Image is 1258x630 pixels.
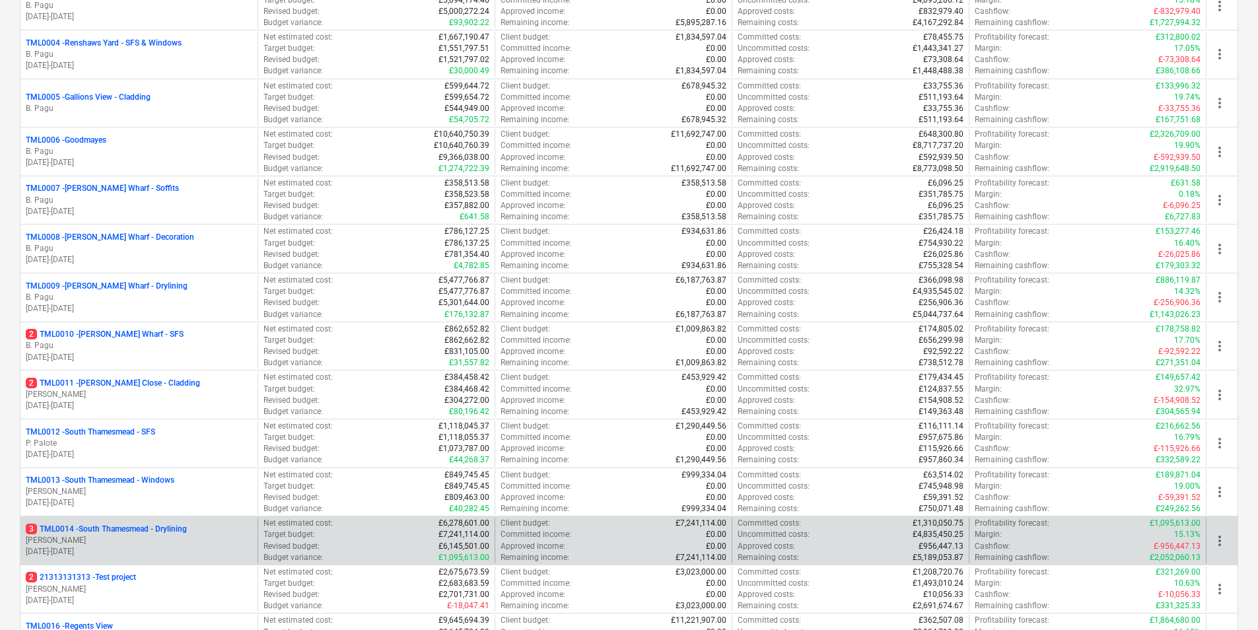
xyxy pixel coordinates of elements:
p: [PERSON_NAME] [26,535,252,546]
p: TML0011 - [PERSON_NAME] Close - Cladding [26,378,200,389]
p: TML0005 - Gallions View - Cladding [26,92,151,103]
p: £0.00 [706,92,726,103]
p: Cashflow : [975,152,1010,163]
p: £544,949.00 [444,103,489,114]
p: Committed income : [501,92,571,103]
p: Committed costs : [738,81,801,92]
p: £786,137.25 [444,238,489,249]
p: £0.00 [706,286,726,297]
span: more_vert [1212,241,1228,257]
p: £-26,025.86 [1158,249,1201,260]
p: Committed income : [501,43,571,54]
p: £73,308.64 [923,54,963,65]
p: Committed costs : [738,275,801,286]
p: £-6,096.25 [1163,200,1201,211]
p: £9,366,038.00 [438,152,489,163]
p: Approved income : [501,54,565,65]
p: £648,300.80 [919,129,963,140]
p: Client budget : [501,275,550,286]
p: Remaining cashflow : [975,65,1049,77]
p: Budget variance : [263,260,323,271]
p: £78,455.75 [923,32,963,43]
p: 0.18% [1179,189,1201,200]
span: more_vert [1212,484,1228,500]
p: Profitability forecast : [975,275,1049,286]
p: [DATE] - [DATE] [26,352,252,363]
p: £599,654.72 [444,92,489,103]
span: more_vert [1212,144,1228,160]
div: 2TML0011 -[PERSON_NAME] Close - Cladding[PERSON_NAME][DATE]-[DATE] [26,378,252,411]
p: Approved income : [501,249,565,260]
p: TML0006 - Goodmayes [26,135,106,146]
p: £174,805.02 [919,324,963,335]
p: £0.00 [706,6,726,17]
p: Revised budget : [263,152,320,163]
p: TML0010 - [PERSON_NAME] Wharf - SFS [26,329,184,340]
p: TML0009 - [PERSON_NAME] Wharf - Drylining [26,281,188,292]
p: Remaining income : [501,17,569,28]
p: £26,424.18 [923,226,963,237]
div: 221313131313 -Test project[PERSON_NAME][DATE]-[DATE] [26,572,252,606]
p: Uncommitted costs : [738,335,810,346]
p: £6,727.83 [1165,211,1201,223]
p: £312,800.02 [1156,32,1201,43]
span: 2 [26,329,37,339]
p: Margin : [975,189,1002,200]
p: £599,644.72 [444,81,489,92]
p: £1,551,797.51 [438,43,489,54]
p: £4,935,545.02 [913,286,963,297]
span: 3 [26,524,37,534]
p: Approved costs : [738,200,795,211]
p: Approved income : [501,152,565,163]
p: £6,187,763.87 [676,309,726,320]
p: Budget variance : [263,17,323,28]
p: Remaining cashflow : [975,309,1049,320]
p: Remaining income : [501,260,569,271]
p: £0.00 [706,103,726,114]
div: TML0006 -GoodmayesB. Pagu[DATE]-[DATE] [26,135,252,168]
p: Remaining income : [501,114,569,125]
p: £0.00 [706,200,726,211]
p: Committed costs : [738,178,801,189]
div: TML0008 -[PERSON_NAME] Wharf - DecorationB. Pagu[DATE]-[DATE] [26,232,252,265]
p: £1,834,597.04 [676,32,726,43]
p: Cashflow : [975,54,1010,65]
p: TML0013 - South Thamesmead - Windows [26,475,174,486]
p: Target budget : [263,335,315,346]
p: £781,354.40 [444,249,489,260]
p: B. Pagu [26,340,252,351]
p: Margin : [975,335,1002,346]
p: [DATE] - [DATE] [26,157,252,168]
iframe: Chat Widget [1192,567,1258,630]
p: £351,785.75 [919,189,963,200]
span: more_vert [1212,533,1228,549]
p: £153,277.46 [1156,226,1201,237]
div: TML0005 -Gallions View - CladdingB. Pagu [26,92,252,114]
p: Revised budget : [263,103,320,114]
p: Revised budget : [263,346,320,357]
p: Approved income : [501,103,565,114]
p: TML0008 - [PERSON_NAME] Wharf - Decoration [26,232,194,243]
p: £176,132.87 [444,309,489,320]
p: £10,640,760.39 [434,140,489,151]
p: B. Pagu [26,243,252,254]
p: Remaining income : [501,163,569,174]
p: Remaining costs : [738,309,799,320]
p: £-832,979.40 [1154,6,1201,17]
p: £26,025.86 [923,249,963,260]
p: Target budget : [263,92,315,103]
p: £1,448,488.38 [913,65,963,77]
p: Budget variance : [263,65,323,77]
p: £934,631.86 [681,260,726,271]
p: Remaining costs : [738,17,799,28]
p: Cashflow : [975,200,1010,211]
p: Target budget : [263,43,315,54]
p: £357,882.00 [444,200,489,211]
p: £886,119.87 [1156,275,1201,286]
p: £358,523.58 [444,189,489,200]
p: Net estimated cost : [263,275,333,286]
p: £0.00 [706,54,726,65]
div: TML0007 -[PERSON_NAME] Wharf - SoffitsB. Pagu[DATE]-[DATE] [26,183,252,217]
p: TML0007 - [PERSON_NAME] Wharf - Soffits [26,183,179,194]
div: TML0013 -South Thamesmead - Windows[PERSON_NAME][DATE]-[DATE] [26,475,252,508]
